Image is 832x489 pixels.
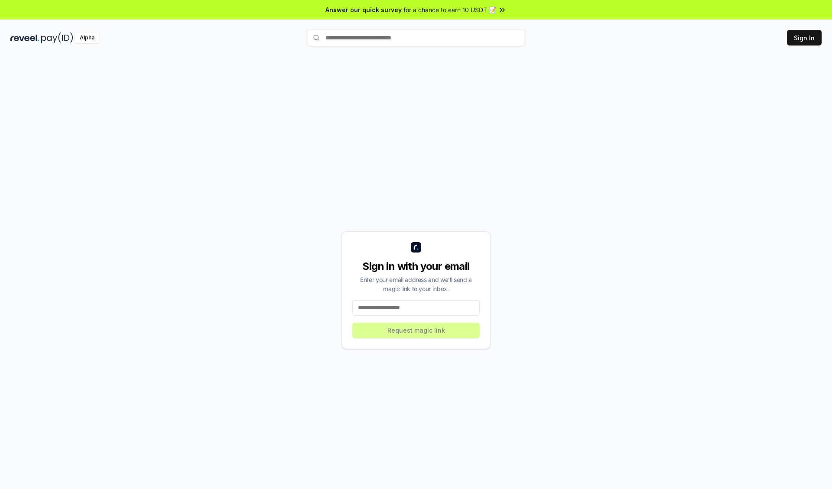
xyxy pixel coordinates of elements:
button: Sign In [787,30,822,45]
span: for a chance to earn 10 USDT 📝 [403,5,496,14]
span: Answer our quick survey [325,5,402,14]
div: Sign in with your email [352,259,480,273]
img: reveel_dark [10,32,39,43]
img: logo_small [411,242,421,253]
div: Alpha [75,32,99,43]
img: pay_id [41,32,73,43]
div: Enter your email address and we’ll send a magic link to your inbox. [352,275,480,293]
